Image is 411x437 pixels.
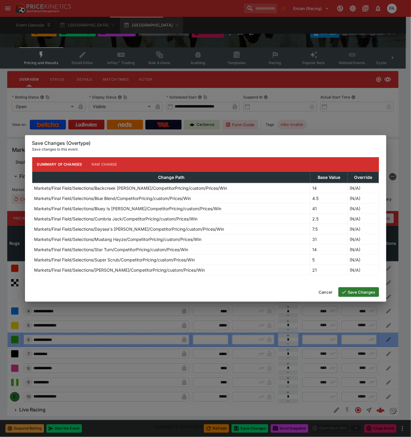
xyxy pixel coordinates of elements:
[34,236,202,242] p: Markets/Final Field/Selections/Mustang Hayze/CompetitorPricing/custom/Prices/Win
[34,195,191,201] p: Markets/Final Field/Selections/Blue Blend/CompetitorPricing/custom/Prices/Win
[310,183,348,193] td: 14
[310,234,348,244] td: 31
[348,265,379,275] td: (N/A)
[34,257,195,263] p: Markets/Final Field/Selections/Super Scrub/CompetitorPricing/custom/Prices/Win
[348,203,379,214] td: (N/A)
[348,254,379,265] td: (N/A)
[87,157,122,172] button: Raw Change
[310,265,348,275] td: 21
[34,267,205,273] p: Markets/Final Field/Selections/[PERSON_NAME]/CompetitorPricing/custom/Prices/Win
[34,216,198,222] p: Markets/Final Field/Selections/Cumbria Jack/CompetitorPricing/custom/Prices/Win
[32,157,87,172] button: Summary of Changes
[34,226,224,232] p: Markets/Final Field/Selections/Daysea's [PERSON_NAME]/CompetitorPricing/custom/Prices/Win
[310,224,348,234] td: 7.5
[32,146,379,152] p: Save changes to this event.
[310,214,348,224] td: 2.5
[348,214,379,224] td: (N/A)
[310,244,348,254] td: 14
[310,254,348,265] td: 5
[348,244,379,254] td: (N/A)
[34,205,222,212] p: Markets/Final Field/Selections/Bluey Is [PERSON_NAME]/CompetitorPricing/custom/Prices/Win
[310,172,348,183] th: Base Value
[348,193,379,203] td: (N/A)
[310,193,348,203] td: 4.5
[348,172,379,183] th: Override
[338,287,379,297] button: Save Changes
[348,224,379,234] td: (N/A)
[348,183,379,193] td: (N/A)
[348,234,379,244] td: (N/A)
[310,203,348,214] td: 41
[32,172,310,183] th: Change Path
[34,246,188,253] p: Markets/Final Field/Selections/Star Turn/CompetitorPricing/custom/Prices/Win
[315,287,336,297] button: Cancel
[34,185,227,191] p: Markets/Final Field/Selections/Backcreek [PERSON_NAME]/CompetitorPricing/custom/Prices/Win
[32,140,379,146] h6: Save Changes (Overtype)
